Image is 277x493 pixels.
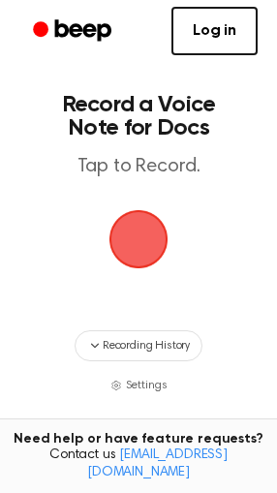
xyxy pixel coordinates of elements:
[35,155,242,179] p: Tap to Record.
[75,330,202,361] button: Recording History
[109,210,168,268] img: Beep Logo
[12,447,265,481] span: Contact us
[126,377,168,394] span: Settings
[87,448,228,479] a: [EMAIL_ADDRESS][DOMAIN_NAME]
[171,7,258,55] a: Log in
[35,93,242,139] h1: Record a Voice Note for Docs
[110,377,168,394] button: Settings
[103,337,190,354] span: Recording History
[19,13,129,50] a: Beep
